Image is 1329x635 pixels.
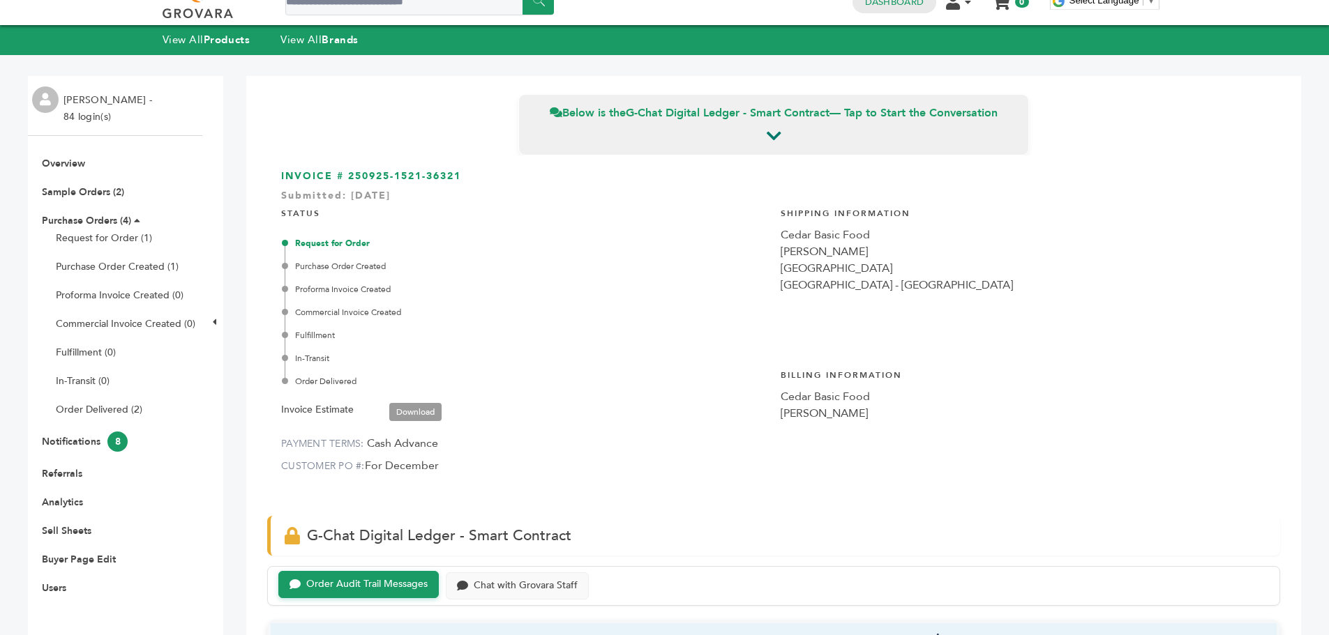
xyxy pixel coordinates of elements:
div: Order Audit Trail Messages [306,579,428,590]
a: Analytics [42,496,83,509]
a: Fulfillment (0) [56,346,116,359]
a: Sample Orders (2) [42,185,124,199]
h4: Billing Information [781,359,1266,388]
a: Referrals [42,467,82,480]
div: Fulfillment [285,329,767,342]
strong: G-Chat Digital Ledger - Smart Contract [626,105,829,121]
div: Commercial Invoice Created [285,306,767,319]
div: [GEOGRAPHIC_DATA] [781,260,1266,277]
a: Overview [42,157,85,170]
h4: STATUS [281,197,767,227]
div: Order Delivered [285,375,767,388]
h3: INVOICE # 250925-1521-36321 [281,169,1266,183]
label: Invoice Estimate [281,401,354,418]
a: Commercial Invoice Created (0) [56,317,195,330]
a: Proforma Invoice Created (0) [56,289,183,302]
div: In-Transit [285,352,767,365]
a: Buyer Page Edit [42,553,116,566]
h4: Shipping Information [781,197,1266,227]
div: [PERSON_NAME] [781,405,1266,422]
img: profile.png [32,86,59,113]
a: Request for Order (1) [56,231,152,245]
div: [PERSON_NAME] [781,243,1266,260]
a: View AllBrands [280,33,359,47]
span: Cash Advance [367,436,438,451]
label: CUSTOMER PO #: [281,459,365,473]
div: [GEOGRAPHIC_DATA] - [GEOGRAPHIC_DATA] [781,277,1266,293]
div: Cedar Basic Food [781,388,1266,405]
a: Order Delivered (2) [56,403,142,416]
span: For December [365,458,439,473]
a: Download [389,403,442,421]
strong: Brands [322,33,358,47]
strong: Products [204,33,250,47]
a: In-Transit (0) [56,374,110,388]
div: Request for Order [285,237,767,250]
a: Purchase Order Created (1) [56,260,179,273]
div: Submitted: [DATE] [281,189,1266,210]
a: Purchase Orders (4) [42,214,131,227]
div: Cedar Basic Food [781,227,1266,243]
a: Notifications8 [42,435,128,448]
a: Sell Sheets [42,524,91,537]
a: View AllProducts [163,33,250,47]
div: Chat with Grovara Staff [474,580,578,592]
li: [PERSON_NAME] - 84 login(s) [63,92,156,125]
label: PAYMENT TERMS: [281,437,364,450]
span: G-Chat Digital Ledger - Smart Contract [307,526,571,546]
div: Purchase Order Created [285,260,767,273]
span: 8 [107,431,128,452]
span: Below is the — Tap to Start the Conversation [550,105,998,121]
a: Users [42,581,66,595]
div: Proforma Invoice Created [285,283,767,296]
